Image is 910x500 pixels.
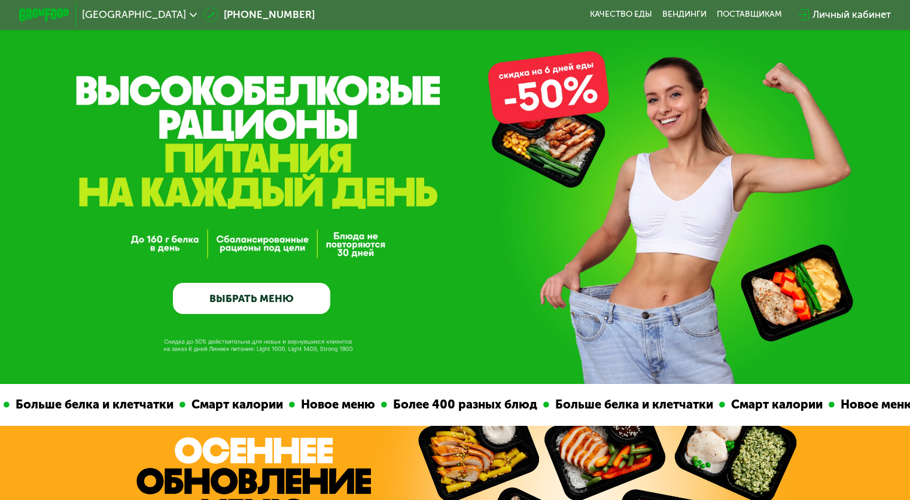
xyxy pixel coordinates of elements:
[10,395,179,414] div: Больше белка и клетчатки
[590,10,652,20] a: Качество еды
[812,7,891,22] div: Личный кабинет
[295,395,381,414] div: Новое меню
[82,10,186,20] span: [GEOGRAPHIC_DATA]
[725,395,829,414] div: Смарт калории
[662,10,707,20] a: Вендинги
[717,10,782,20] div: поставщикам
[173,283,330,315] a: ВЫБРАТЬ МЕНЮ
[185,395,289,414] div: Смарт калории
[387,395,543,414] div: Более 400 разных блюд
[203,7,315,22] a: [PHONE_NUMBER]
[549,395,719,414] div: Больше белка и клетчатки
